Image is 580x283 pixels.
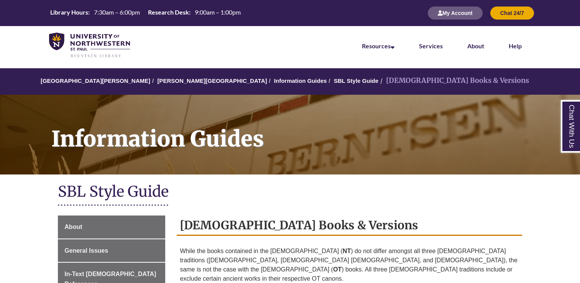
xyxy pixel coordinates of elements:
[467,42,484,49] a: About
[47,8,91,16] th: Library Hours:
[58,216,165,239] a: About
[43,95,580,165] h1: Information Guides
[509,42,522,49] a: Help
[333,266,342,273] strong: OT
[94,8,140,16] span: 7:30am – 6:00pm
[58,182,522,202] h1: SBL Style Guide
[58,239,165,262] a: General Issues
[64,247,108,254] span: General Issues
[428,10,483,16] a: My Account
[490,7,534,20] button: Chat 24/7
[490,10,534,16] a: Chat 24/7
[157,77,267,84] a: [PERSON_NAME][GEOGRAPHIC_DATA]
[428,7,483,20] button: My Account
[195,8,241,16] span: 9:00am – 1:00pm
[378,75,529,86] li: [DEMOGRAPHIC_DATA] Books & Versions
[343,248,351,254] strong: NT
[177,216,522,236] h2: [DEMOGRAPHIC_DATA] Books & Versions
[362,42,394,49] a: Resources
[64,224,82,230] span: About
[49,33,130,58] img: UNWSP Library Logo
[47,8,244,18] a: Hours Today
[274,77,327,84] a: Information Guides
[334,77,378,84] a: SBL Style Guide
[419,42,443,49] a: Services
[145,8,192,16] th: Research Desk:
[41,77,150,84] a: [GEOGRAPHIC_DATA][PERSON_NAME]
